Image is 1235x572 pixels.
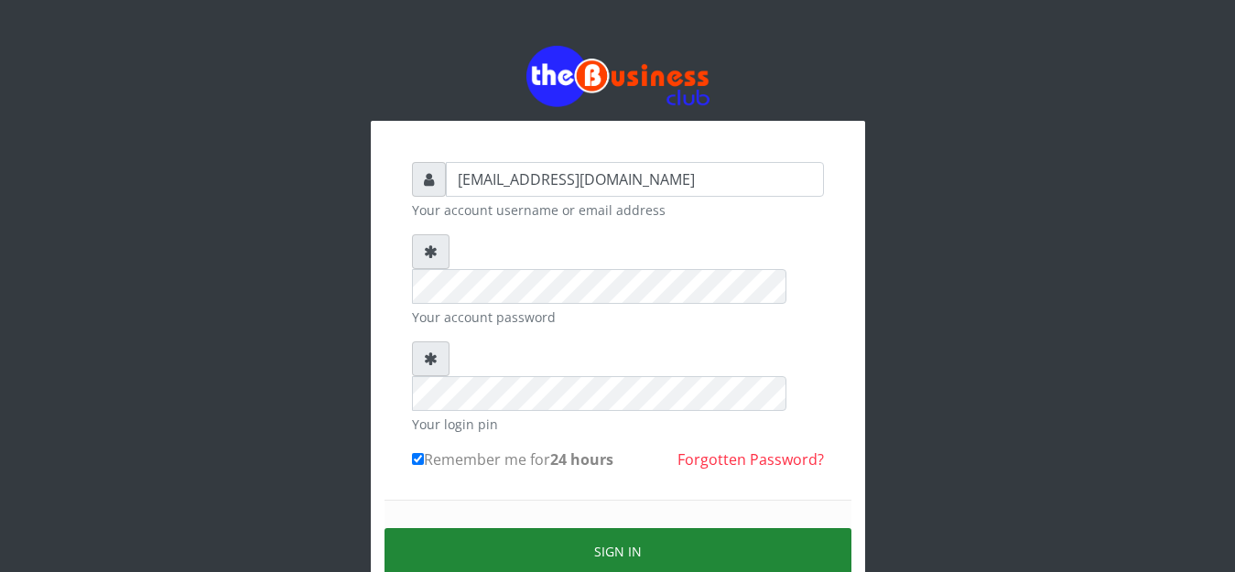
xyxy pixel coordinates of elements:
small: Your account password [412,308,824,327]
a: Forgotten Password? [677,449,824,469]
b: 24 hours [550,449,613,469]
label: Remember me for [412,448,613,470]
small: Your login pin [412,415,824,434]
input: Remember me for24 hours [412,453,424,465]
small: Your account username or email address [412,200,824,220]
input: Username or email address [446,162,824,197]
